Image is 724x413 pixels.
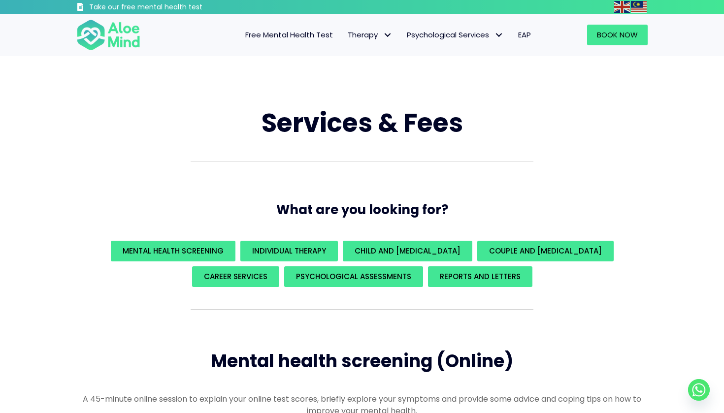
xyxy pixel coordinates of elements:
[153,25,538,45] nav: Menu
[245,30,333,40] span: Free Mental Health Test
[489,246,602,256] span: Couple and [MEDICAL_DATA]
[296,271,411,282] span: Psychological assessments
[518,30,531,40] span: EAP
[380,28,395,42] span: Therapy: submenu
[614,1,631,12] a: English
[492,28,506,42] span: Psychological Services: submenu
[111,241,235,261] a: Mental Health Screening
[477,241,614,261] a: Couple and [MEDICAL_DATA]
[407,30,503,40] span: Psychological Services
[340,25,399,45] a: TherapyTherapy: submenu
[511,25,538,45] a: EAP
[428,266,532,287] a: REPORTS AND LETTERS
[614,1,630,13] img: en
[238,25,340,45] a: Free Mental Health Test
[211,349,513,374] span: Mental health screening (Online)
[348,30,392,40] span: Therapy
[688,379,710,401] a: Whatsapp
[204,271,267,282] span: Career Services
[76,2,255,14] a: Take our free mental health test
[192,266,279,287] a: Career Services
[89,2,255,12] h3: Take our free mental health test
[399,25,511,45] a: Psychological ServicesPsychological Services: submenu
[597,30,638,40] span: Book Now
[587,25,648,45] a: Book Now
[343,241,472,261] a: Child and [MEDICAL_DATA]
[123,246,224,256] span: Mental Health Screening
[262,105,463,141] span: Services & Fees
[240,241,338,261] a: Individual Therapy
[276,201,448,219] span: What are you looking for?
[631,1,647,13] img: ms
[76,19,140,51] img: Aloe mind Logo
[284,266,423,287] a: Psychological assessments
[631,1,648,12] a: Malay
[252,246,326,256] span: Individual Therapy
[440,271,521,282] span: REPORTS AND LETTERS
[355,246,461,256] span: Child and [MEDICAL_DATA]
[76,238,648,289] div: What are you looking for?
